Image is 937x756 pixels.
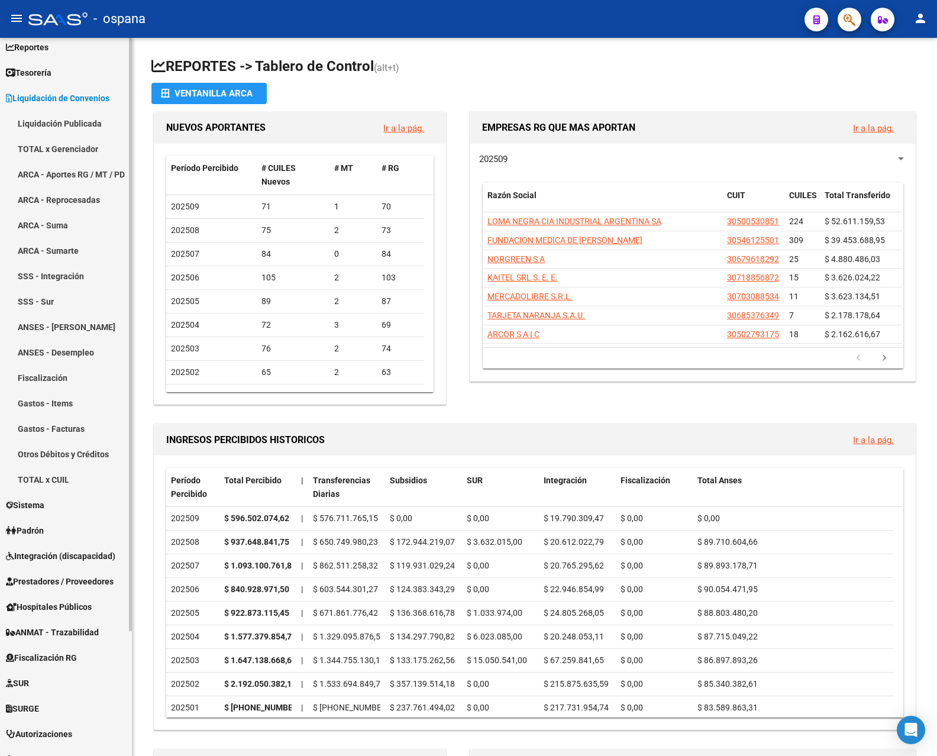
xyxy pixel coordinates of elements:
div: 76 [261,342,325,356]
span: $ 19.790.309,47 [544,513,604,523]
span: $ 85.340.382,61 [697,679,758,689]
datatable-header-cell: Integración [539,468,616,507]
span: CUIT [727,190,745,200]
span: SUR [6,677,29,690]
span: NUEVOS APORTANTES [166,122,266,133]
span: 202509 [479,154,508,164]
span: | [301,537,303,547]
span: $ 1.329.095.876,57 [313,632,385,641]
div: 87 [382,295,419,308]
div: 9 [334,389,372,403]
span: $ 576.711.765,15 [313,513,378,523]
span: Reportes [6,41,49,54]
span: 15 [789,273,799,282]
div: Ventanilla ARCA [161,83,257,104]
div: 71 [261,200,325,214]
span: $ 0,00 [621,679,643,689]
span: $ 603.544.301,27 [313,584,378,594]
div: 72 [261,318,325,332]
span: Total Percibido [224,476,282,485]
div: 202509 [171,512,215,525]
span: $ 1.033.974,00 [467,608,522,618]
span: Transferencias Diarias [313,476,370,499]
span: $ 237.761.494,02 [390,703,455,712]
span: $ 0,00 [467,584,489,594]
mat-icon: menu [9,11,24,25]
span: $ 15.050.541,00 [467,655,527,665]
span: $ 133.175.262,56 [390,655,455,665]
button: Ir a la pág. [374,117,434,139]
span: $ 3.632.015,00 [467,537,522,547]
span: 30679618292 [727,254,779,264]
span: $ 0,00 [621,513,643,523]
span: Razón Social [487,190,537,200]
datatable-header-cell: Subsidios [385,468,462,507]
span: NORGREEN S A [487,254,545,264]
span: Autorizaciones [6,728,72,741]
span: $ 119.931.029,24 [390,561,455,570]
span: Sistema [6,499,44,512]
span: $ 136.368.616,78 [390,608,455,618]
span: Integración (discapacidad) [6,550,115,563]
span: Integración [544,476,587,485]
span: $ 2.162.616,67 [825,329,880,339]
datatable-header-cell: | [296,468,308,507]
span: $ 0,00 [467,679,489,689]
span: | [301,632,303,641]
datatable-header-cell: CUIT [722,183,784,222]
span: $ 87.715.049,22 [697,632,758,641]
span: | [301,679,303,689]
span: 30502793175 [727,329,779,339]
datatable-header-cell: Total Anses [693,468,894,507]
div: 69 [382,318,419,332]
datatable-header-cell: Total Transferido [820,183,903,222]
span: $ 4.880.486,03 [825,254,880,264]
span: 202504 [171,320,199,329]
span: $ 0,00 [621,632,643,641]
span: 30718856872 [727,273,779,282]
span: 202501 [171,391,199,400]
span: 11 [789,292,799,301]
div: 2 [334,342,372,356]
div: 65 [261,366,325,379]
span: FUNDACION MEDICA DE [PERSON_NAME] [487,235,642,245]
span: Hospitales Públicos [6,600,92,613]
datatable-header-cell: # RG [377,156,424,195]
strong: $ 2.192.050.382,16 [224,679,296,689]
span: $ 24.805.268,05 [544,608,604,618]
button: Ir a la pág. [844,429,903,451]
datatable-header-cell: # MT [329,156,377,195]
span: $ 3.626.024,22 [825,273,880,282]
div: 75 [261,224,325,237]
span: $ 217.731.954,74 [544,703,609,712]
strong: $ 596.502.074,62 [224,513,289,523]
span: Subsidios [390,476,427,485]
span: SUR [467,476,483,485]
span: $ 0,00 [467,561,489,570]
a: go to previous page [847,352,870,365]
span: $ 2.178.178,64 [825,311,880,320]
span: $ 0,00 [390,513,412,523]
datatable-header-cell: SUR [462,468,539,507]
a: Ir a la pág. [853,435,894,445]
span: ARCOR S A I C [487,329,539,339]
mat-icon: person [913,11,928,25]
span: $ 3.623.134,51 [825,292,880,301]
span: $ 83.589.863,31 [697,703,758,712]
span: 202509 [171,202,199,211]
span: $ 357.139.514,18 [390,679,455,689]
a: go to next page [873,352,896,365]
h1: REPORTES -> Tablero de Control [151,57,918,77]
div: 202501 [171,701,215,715]
span: 30500530851 [727,217,779,226]
span: $ 90.054.471,95 [697,584,758,594]
span: 30703088534 [727,292,779,301]
div: 202503 [171,654,215,667]
span: 30685376349 [727,311,779,320]
div: Open Intercom Messenger [897,716,925,744]
span: Padrón [6,524,44,537]
span: SURGE [6,702,39,715]
span: $ 671.861.776,42 [313,608,378,618]
a: Ir a la pág. [383,123,424,134]
span: | [301,476,303,485]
